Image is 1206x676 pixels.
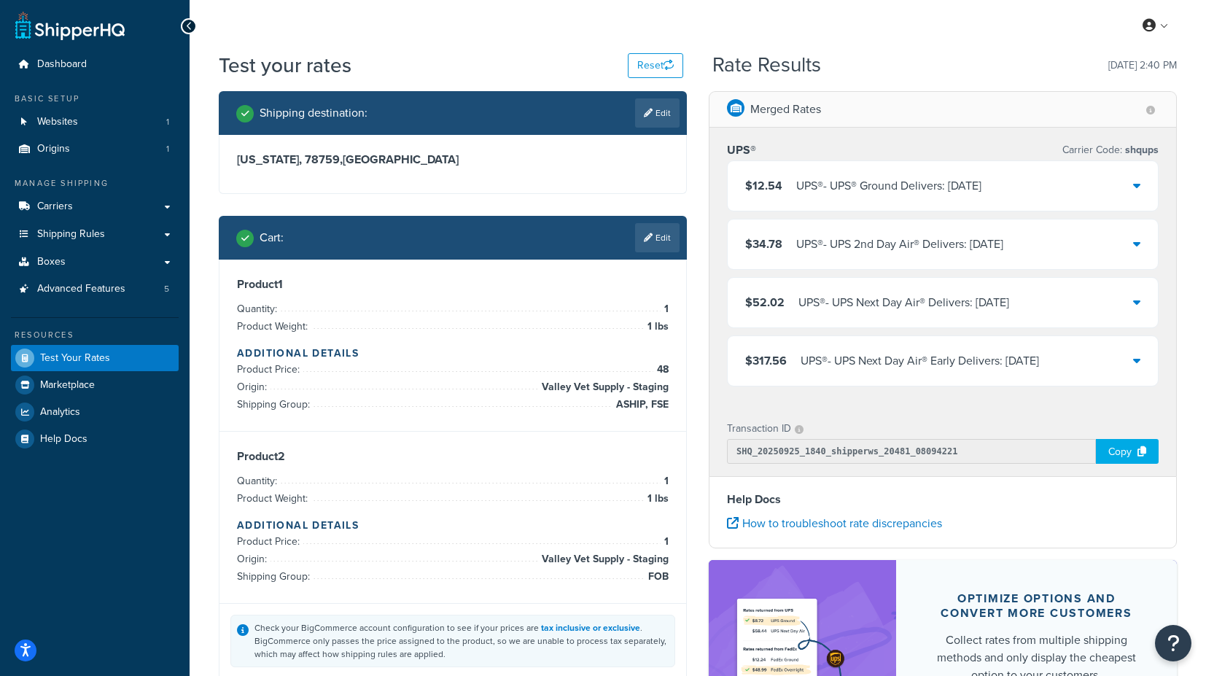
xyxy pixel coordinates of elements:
[40,433,87,446] span: Help Docs
[166,116,169,128] span: 1
[37,58,87,71] span: Dashboard
[11,136,179,163] li: Origins
[727,419,791,439] p: Transaction ID
[237,473,281,489] span: Quantity:
[166,143,169,155] span: 1
[237,277,669,292] h3: Product 1
[11,193,179,220] a: Carriers
[40,406,80,419] span: Analytics
[11,177,179,190] div: Manage Shipping
[40,352,110,365] span: Test Your Rates
[1122,142,1159,158] span: shqups
[727,515,942,532] a: How to troubleshoot rate discrepancies
[11,249,179,276] a: Boxes
[745,177,782,194] span: $12.54
[237,152,669,167] h3: [US_STATE], 78759 , [GEOGRAPHIC_DATA]
[661,300,669,318] span: 1
[727,143,756,158] h3: UPS®
[11,136,179,163] a: Origins1
[11,426,179,452] a: Help Docs
[745,294,785,311] span: $52.02
[219,51,351,79] h1: Test your rates
[237,449,669,464] h3: Product 2
[796,234,1003,255] div: UPS® - UPS 2nd Day Air® Delivers: [DATE]
[237,534,303,549] span: Product Price:
[661,473,669,490] span: 1
[237,319,311,334] span: Product Weight:
[237,518,669,533] h4: Additional Details
[931,591,1142,621] div: Optimize options and convert more customers
[37,256,66,268] span: Boxes
[1062,140,1159,160] p: Carrier Code:
[745,352,787,369] span: $317.56
[612,396,669,413] span: ASHIP, FSE
[237,491,311,506] span: Product Weight:
[645,568,669,586] span: FOB
[11,276,179,303] li: Advanced Features
[538,551,669,568] span: Valley Vet Supply - Staging
[237,379,271,395] span: Origin:
[11,93,179,105] div: Basic Setup
[11,221,179,248] a: Shipping Rules
[237,301,281,316] span: Quantity:
[712,54,821,77] h2: Rate Results
[628,53,683,78] button: Reset
[37,201,73,213] span: Carriers
[798,292,1009,313] div: UPS® - UPS Next Day Air® Delivers: [DATE]
[37,228,105,241] span: Shipping Rules
[653,361,669,378] span: 48
[237,346,669,361] h4: Additional Details
[237,397,314,412] span: Shipping Group:
[727,491,1159,508] h4: Help Docs
[661,533,669,551] span: 1
[644,318,669,335] span: 1 lbs
[11,399,179,425] a: Analytics
[11,51,179,78] a: Dashboard
[750,99,821,120] p: Merged Rates
[1096,439,1159,464] div: Copy
[635,98,680,128] a: Edit
[635,223,680,252] a: Edit
[237,362,303,377] span: Product Price:
[37,283,125,295] span: Advanced Features
[796,176,981,196] div: UPS® - UPS® Ground Delivers: [DATE]
[745,236,782,252] span: $34.78
[11,329,179,341] div: Resources
[11,109,179,136] li: Websites
[37,116,78,128] span: Websites
[237,551,271,567] span: Origin:
[11,372,179,398] a: Marketplace
[40,379,95,392] span: Marketplace
[11,109,179,136] a: Websites1
[254,621,669,661] div: Check your BigCommerce account configuration to see if your prices are . BigCommerce only passes ...
[644,490,669,508] span: 1 lbs
[801,351,1039,371] div: UPS® - UPS Next Day Air® Early Delivers: [DATE]
[164,283,169,295] span: 5
[11,276,179,303] a: Advanced Features5
[1155,625,1191,661] button: Open Resource Center
[260,106,367,120] h2: Shipping destination :
[1108,55,1177,76] p: [DATE] 2:40 PM
[260,231,284,244] h2: Cart :
[11,345,179,371] a: Test Your Rates
[37,143,70,155] span: Origins
[538,378,669,396] span: Valley Vet Supply - Staging
[237,569,314,584] span: Shipping Group:
[541,621,640,634] a: tax inclusive or exclusive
